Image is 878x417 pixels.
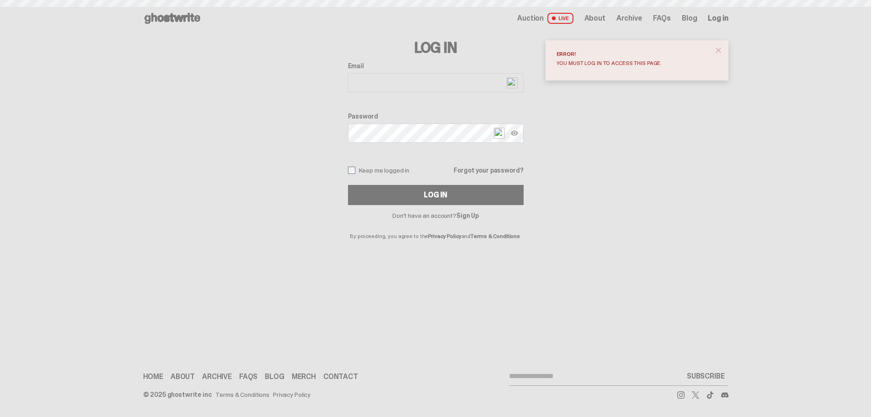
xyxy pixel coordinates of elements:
input: Keep me logged in [348,167,355,174]
a: Privacy Policy [428,233,461,240]
a: About [171,373,195,380]
button: SUBSCRIBE [683,367,728,385]
p: Don't have an account? [348,212,524,219]
a: Archive [616,15,642,22]
a: Blog [682,15,697,22]
img: Show password [511,130,518,137]
a: Privacy Policy [273,391,311,398]
a: Contact [323,373,358,380]
button: close [710,42,727,59]
label: Email [348,62,524,70]
a: Blog [265,373,284,380]
a: FAQs [653,15,671,22]
a: Auction LIVE [517,13,573,24]
a: Sign Up [456,211,479,220]
span: LIVE [547,13,573,24]
label: Keep me logged in [348,167,410,174]
img: npw-badge-icon-locked.svg [507,77,518,88]
a: Forgot your password? [454,167,523,173]
button: Log In [348,185,524,205]
h3: Log In [348,40,524,55]
span: Auction [517,15,544,22]
a: Merch [292,373,316,380]
a: Terms & Conditions [471,233,520,240]
label: Password [348,113,524,120]
a: Terms & Conditions [215,391,269,398]
p: By proceeding, you agree to the and . [348,219,524,239]
a: Log in [708,15,728,22]
a: FAQs [239,373,257,380]
img: npw-badge-icon-locked.svg [494,128,505,139]
div: Error! [557,51,710,57]
div: You must log in to access this page. [557,60,710,66]
a: Archive [202,373,232,380]
a: Home [143,373,163,380]
div: Log In [424,191,447,199]
div: © 2025 ghostwrite inc [143,391,212,398]
a: About [584,15,605,22]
